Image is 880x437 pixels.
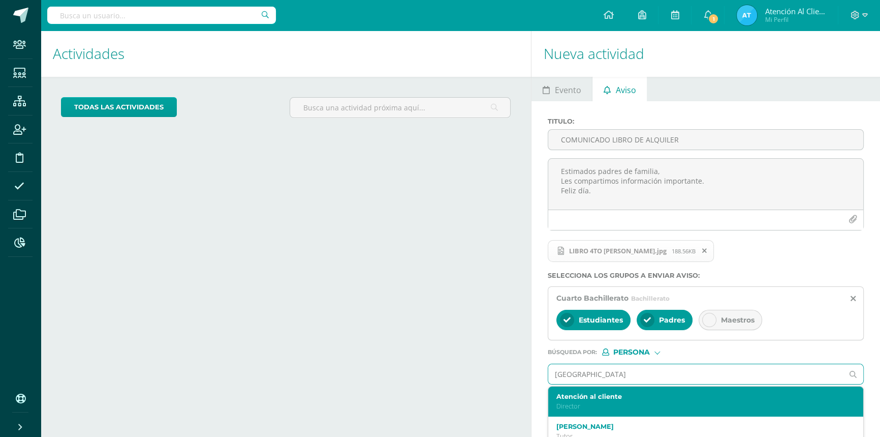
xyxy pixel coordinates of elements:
[556,402,842,411] p: Director
[544,31,868,77] h1: Nueva actividad
[556,294,628,303] span: Cuarto Bachillerato
[592,77,647,101] a: Aviso
[548,364,843,384] input: Ej. Mario Galindo
[616,78,636,102] span: Aviso
[708,13,719,24] span: 1
[548,118,864,125] label: Titulo :
[737,5,757,25] img: ada85960de06b6a82e22853ecf293967.png
[556,393,842,400] label: Atención al cliente
[548,130,863,150] input: Titulo
[765,6,826,16] span: Atención al cliente
[579,315,623,325] span: Estudiantes
[672,247,696,255] span: 188.56KB
[47,7,276,24] input: Busca un usuario...
[556,423,842,430] label: [PERSON_NAME]
[765,15,826,24] span: Mi Perfil
[548,240,714,263] span: LIBRO 4TO BACH.jpg
[564,247,672,255] span: LIBRO 4TO [PERSON_NAME].jpg
[613,349,650,355] span: Persona
[631,295,670,302] span: Bachillerato
[602,348,678,356] div: [object Object]
[53,31,519,77] h1: Actividades
[548,159,863,210] textarea: Estimados padres de familia, Les compartimos información importante. Feliz día.
[696,245,713,256] span: Remover archivo
[531,77,592,101] a: Evento
[61,97,177,117] a: todas las Actividades
[548,272,864,279] label: Selecciona los grupos a enviar aviso :
[659,315,685,325] span: Padres
[555,78,581,102] span: Evento
[548,349,597,355] span: Búsqueda por :
[721,315,755,325] span: Maestros
[290,98,510,118] input: Busca una actividad próxima aquí...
